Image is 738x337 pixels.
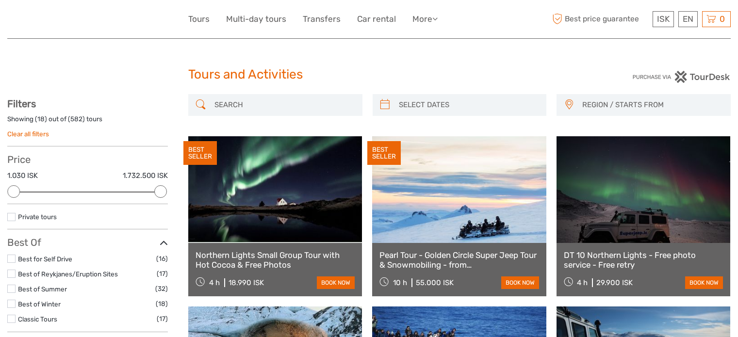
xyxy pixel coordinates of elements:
label: 582 [70,114,82,124]
span: (17) [157,313,168,324]
a: Transfers [303,12,341,26]
h3: Price [7,154,168,165]
span: 10 h [393,278,407,287]
a: More [412,12,438,26]
div: 29.900 ISK [596,278,633,287]
strong: Filters [7,98,36,110]
a: Private tours [18,213,57,221]
span: ISK [657,14,670,24]
a: book now [317,276,355,289]
div: BEST SELLER [183,141,217,165]
input: SELECT DATES [395,96,542,113]
a: Clear all filters [7,130,49,138]
span: Best price guarantee [550,11,650,27]
a: Best of Reykjanes/Eruption Sites [18,270,118,278]
a: DT 10 Northern Lights - Free photo service - Free retry [564,250,723,270]
div: 18.990 ISK [229,278,264,287]
span: (17) [157,268,168,279]
input: SEARCH [211,96,358,113]
span: (16) [156,253,168,264]
div: Showing ( ) out of ( ) tours [7,114,168,129]
div: EN [678,11,698,27]
img: PurchaseViaTourDesk.png [632,71,731,83]
a: Multi-day tours [226,12,286,26]
label: 1.030 ISK [7,171,38,181]
a: Best of Winter [18,300,61,308]
label: 18 [37,114,45,124]
span: 4 h [209,278,220,287]
a: Tours [188,12,210,26]
a: Best for Self Drive [18,255,72,263]
a: Best of Summer [18,285,67,293]
span: (18) [156,298,168,309]
div: 55.000 ISK [416,278,454,287]
a: Classic Tours [18,315,57,323]
a: Pearl Tour - Golden Circle Super Jeep Tour & Snowmobiling - from [GEOGRAPHIC_DATA] [379,250,539,270]
label: 1.732.500 ISK [123,171,168,181]
div: BEST SELLER [367,141,401,165]
h1: Tours and Activities [188,67,550,82]
span: (32) [155,283,168,294]
h3: Best Of [7,237,168,248]
a: book now [501,276,539,289]
a: Car rental [357,12,396,26]
a: book now [685,276,723,289]
span: 4 h [577,278,588,287]
button: REGION / STARTS FROM [578,97,726,113]
a: Northern Lights Small Group Tour with Hot Cocoa & Free Photos [196,250,355,270]
span: 0 [718,14,726,24]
